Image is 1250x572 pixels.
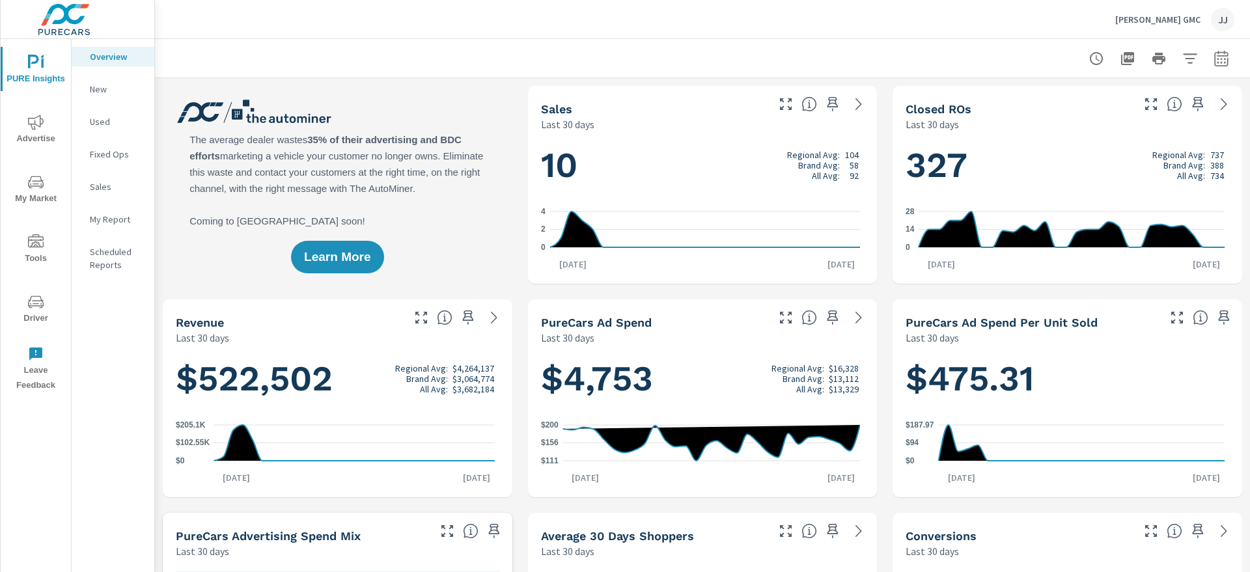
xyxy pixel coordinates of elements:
span: Save this to your personalized report [822,94,843,115]
p: [DATE] [919,258,964,271]
p: Overview [90,50,144,63]
span: Save this to your personalized report [1214,307,1234,328]
span: A rolling 30 day total of daily Shoppers on the dealership website, averaged over the selected da... [801,523,817,539]
text: 4 [541,207,546,216]
button: Print Report [1146,46,1172,72]
p: [DATE] [1184,471,1229,484]
button: Make Fullscreen [775,94,796,115]
p: $13,112 [829,374,859,384]
text: $205.1K [176,420,206,429]
p: 104 [845,150,859,160]
p: [PERSON_NAME] GMC [1115,14,1201,25]
p: $3,682,184 [452,384,494,394]
span: Total cost of media for all PureCars channels for the selected dealership group over the selected... [801,310,817,325]
p: [DATE] [214,471,259,484]
span: PURE Insights [5,55,67,87]
p: [DATE] [454,471,499,484]
div: JJ [1211,8,1234,31]
h1: $522,502 [176,357,499,401]
p: Regional Avg: [1152,150,1205,160]
p: 58 [850,160,859,170]
a: See more details in report [848,94,869,115]
text: $0 [176,456,185,465]
p: [DATE] [550,258,596,271]
p: [DATE] [562,471,608,484]
p: All Avg: [812,170,840,181]
h5: Revenue [176,316,224,329]
button: Make Fullscreen [411,307,432,328]
span: Number of Repair Orders Closed by the selected dealership group over the selected time range. [So... [1167,96,1182,112]
p: Scheduled Reports [90,245,144,271]
p: $13,329 [829,384,859,394]
div: Sales [72,177,154,197]
span: My Market [5,174,67,206]
p: Last 30 days [176,330,229,346]
p: Used [90,115,144,128]
p: Brand Avg: [783,374,824,384]
h1: 327 [906,143,1229,187]
span: The number of dealer-specified goals completed by a visitor. [Source: This data is provided by th... [1167,523,1182,539]
span: Number of vehicles sold by the dealership over the selected date range. [Source: This data is sou... [801,96,817,112]
h5: Sales [541,102,572,116]
h5: Conversions [906,529,977,543]
span: Learn More [304,251,370,263]
text: $187.97 [906,420,934,429]
p: Regional Avg: [771,363,824,374]
text: 0 [906,243,910,252]
button: Make Fullscreen [775,307,796,328]
span: Save this to your personalized report [1187,521,1208,541]
p: All Avg: [1177,170,1205,181]
p: Brand Avg: [1163,160,1205,170]
p: Fixed Ops [90,148,144,161]
div: Overview [72,47,154,66]
p: 92 [850,170,859,181]
p: All Avg: [796,384,824,394]
button: Learn More [291,241,383,273]
button: "Export Report to PDF" [1115,46,1141,72]
a: See more details in report [848,307,869,328]
button: Make Fullscreen [437,521,458,541]
span: Save this to your personalized report [484,521,505,541]
span: Leave Feedback [5,346,67,393]
span: Tools [5,234,67,266]
p: My Report [90,213,144,226]
text: 28 [906,207,915,216]
button: Make Fullscreen [1167,307,1187,328]
p: Last 30 days [906,330,959,346]
p: [DATE] [818,258,864,271]
text: $156 [541,438,559,447]
h5: PureCars Ad Spend Per Unit Sold [906,316,1098,329]
h1: $4,753 [541,357,865,401]
p: [DATE] [1184,258,1229,271]
p: 388 [1210,160,1224,170]
p: New [90,83,144,96]
text: $0 [906,456,915,465]
p: $4,264,137 [452,363,494,374]
text: 2 [541,225,546,234]
a: See more details in report [1214,521,1234,541]
span: Save this to your personalized report [822,521,843,541]
p: Regional Avg: [787,150,840,160]
h5: PureCars Advertising Spend Mix [176,529,361,543]
h5: PureCars Ad Spend [541,316,652,329]
p: All Avg: [420,384,448,394]
div: My Report [72,210,154,229]
h1: $475.31 [906,357,1229,401]
text: $200 [541,420,559,429]
button: Apply Filters [1177,46,1203,72]
p: Last 30 days [906,543,959,559]
text: $94 [906,439,919,448]
span: Save this to your personalized report [822,307,843,328]
div: Scheduled Reports [72,242,154,275]
p: Brand Avg: [798,160,840,170]
div: New [72,79,154,99]
text: 14 [906,225,915,234]
a: See more details in report [484,307,505,328]
button: Make Fullscreen [775,521,796,541]
p: Last 30 days [906,116,959,132]
p: Last 30 days [541,543,594,559]
p: [DATE] [818,471,864,484]
text: 0 [541,243,546,252]
text: $102.55K [176,439,210,448]
a: See more details in report [848,521,869,541]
